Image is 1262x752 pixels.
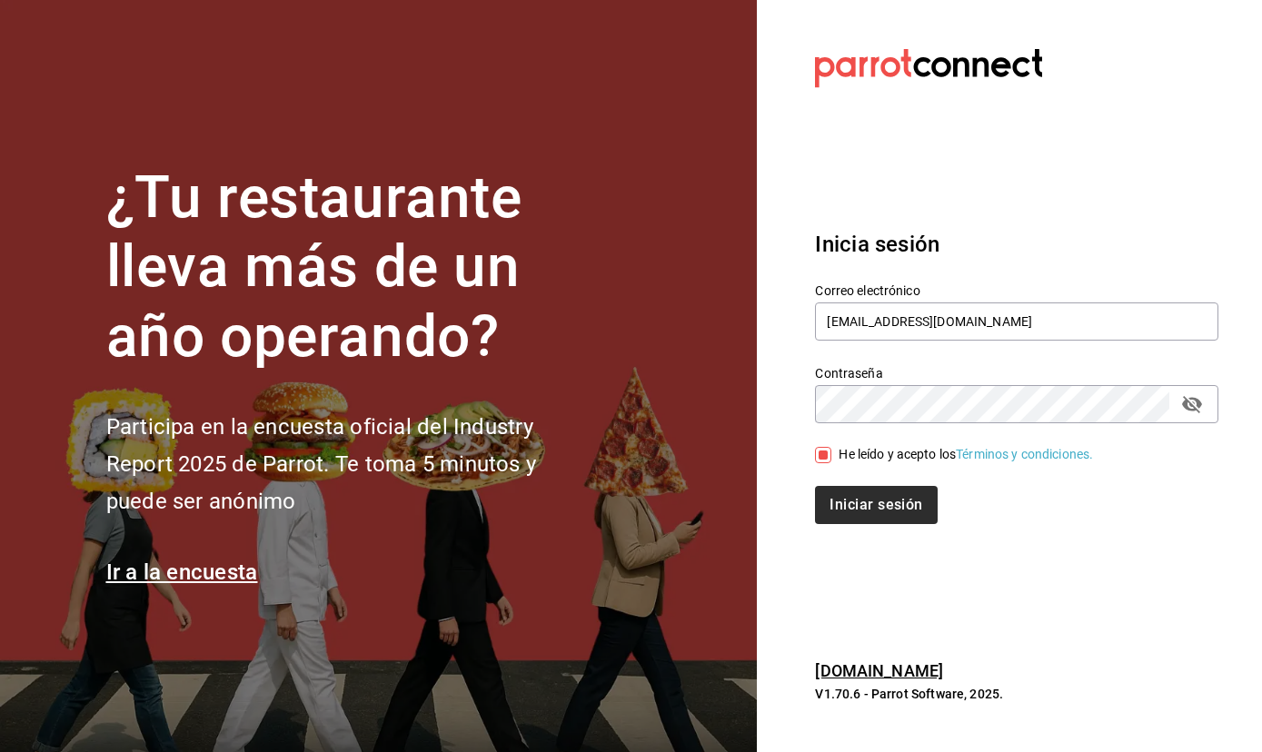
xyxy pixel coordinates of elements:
[815,486,937,524] button: Iniciar sesión
[839,445,1093,464] div: He leído y acepto los
[815,366,1218,379] label: Contraseña
[106,409,597,519] h2: Participa en la encuesta oficial del Industry Report 2025 de Parrot. Te toma 5 minutos y puede se...
[815,283,1218,296] label: Correo electrónico
[106,559,258,585] a: Ir a la encuesta
[815,661,943,680] a: [DOMAIN_NAME]
[956,447,1093,461] a: Términos y condiciones.
[106,163,597,372] h1: ¿Tu restaurante lleva más de un año operando?
[815,685,1218,703] p: V1.70.6 - Parrot Software, 2025.
[1177,389,1207,420] button: passwordField
[815,228,1218,261] h3: Inicia sesión
[815,302,1218,341] input: Ingresa tu correo electrónico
